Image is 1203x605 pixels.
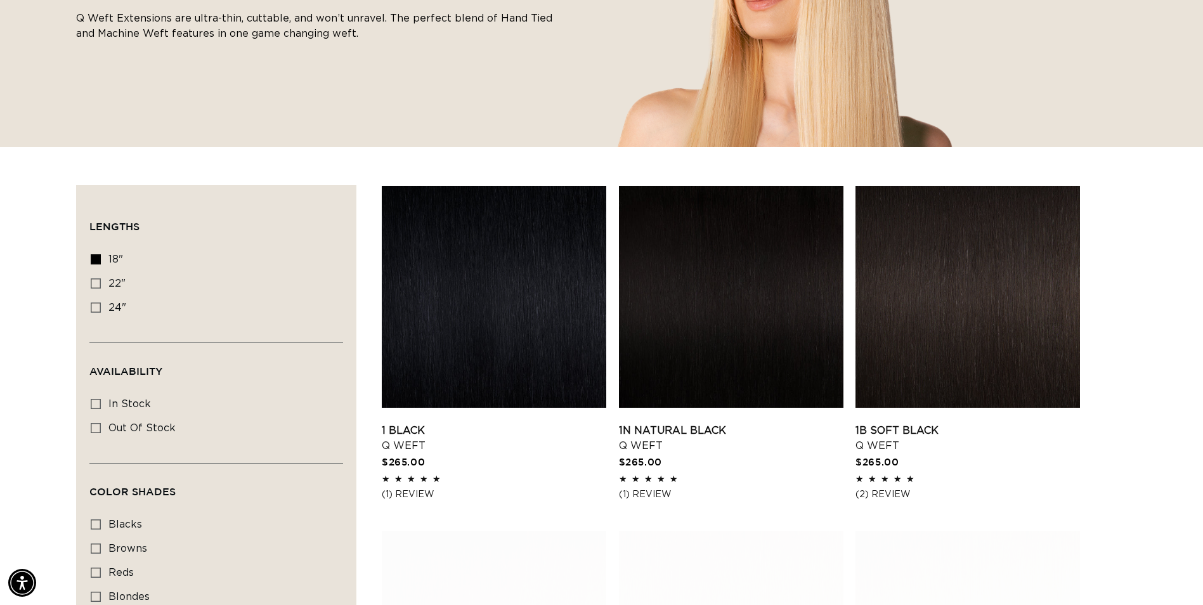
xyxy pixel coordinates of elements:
[108,399,151,409] span: In stock
[8,569,36,597] div: Accessibility Menu
[108,302,126,313] span: 24"
[89,464,343,509] summary: Color Shades (0 selected)
[89,486,176,497] span: Color Shades
[108,254,123,264] span: 18"
[89,343,343,389] summary: Availability (0 selected)
[89,221,140,232] span: Lengths
[89,198,343,244] summary: Lengths (0 selected)
[855,423,1080,453] a: 1B Soft Black Q Weft
[619,423,843,453] a: 1N Natural Black Q Weft
[108,568,134,578] span: reds
[108,543,147,554] span: browns
[108,423,176,433] span: Out of stock
[108,592,150,602] span: blondes
[108,519,142,530] span: blacks
[382,423,606,453] a: 1 Black Q Weft
[76,11,558,41] p: Q Weft Extensions are ultra-thin, cuttable, and won’t unravel. The perfect blend of Hand Tied and...
[108,278,126,289] span: 22"
[89,365,162,377] span: Availability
